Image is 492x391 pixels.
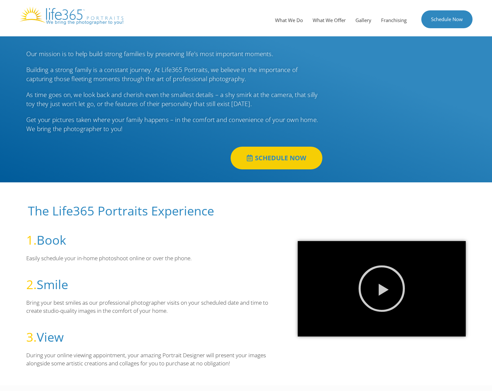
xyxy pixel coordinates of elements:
[26,50,273,58] span: Our mission is to help build strong families by preserving life’s most important moments.
[37,328,64,345] a: View
[26,116,318,133] span: Get your pictures taken where your family happens – in the comfort and convenience of your own ho...
[270,10,308,30] a: What We Do
[26,254,278,263] p: Easily schedule your in-home photoshoot online or over the phone.
[255,155,306,161] span: SCHEDULE NOW
[351,10,376,30] a: Gallery
[37,276,68,293] a: Smile
[26,328,37,345] span: 3.
[19,6,123,25] img: Life365
[421,10,473,28] a: Schedule Now
[26,299,270,315] span: Bring your best smiles as our professional photographer visits on your scheduled date and time to...
[376,10,412,30] a: Franchising
[26,276,37,293] span: 2.
[28,202,214,219] span: The Life365 Portraits Experience
[308,10,351,30] a: What We Offer
[26,91,318,108] span: As time goes on, we look back and cherish even the smallest details – a shy smirk at the camera, ...
[357,264,406,313] div: Play Video
[26,231,37,248] span: 1.
[37,231,66,248] a: Book
[26,351,267,367] span: During your online viewing appointment, your amazing Portrait Designer will present your images a...
[26,66,298,83] span: Building a strong family is a constant journey. At Life365 Portraits, we believe in the importanc...
[231,147,322,169] a: SCHEDULE NOW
